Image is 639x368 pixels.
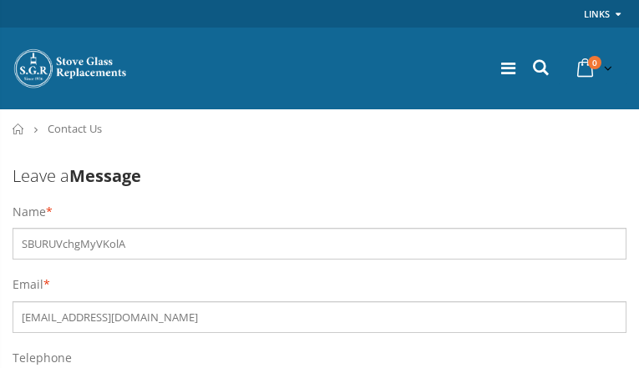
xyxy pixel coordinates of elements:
label: Name [13,204,46,220]
a: Home [13,124,25,134]
label: Email [13,276,43,293]
a: 0 [571,52,616,84]
img: Stove Glass Replacement [13,48,129,89]
b: Message [69,164,141,187]
label: Telephone [13,350,72,366]
h3: Leave a [13,164,626,187]
a: Menu [501,57,515,79]
a: Links [584,3,610,24]
span: Contact Us [48,121,102,136]
span: 0 [588,56,601,69]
